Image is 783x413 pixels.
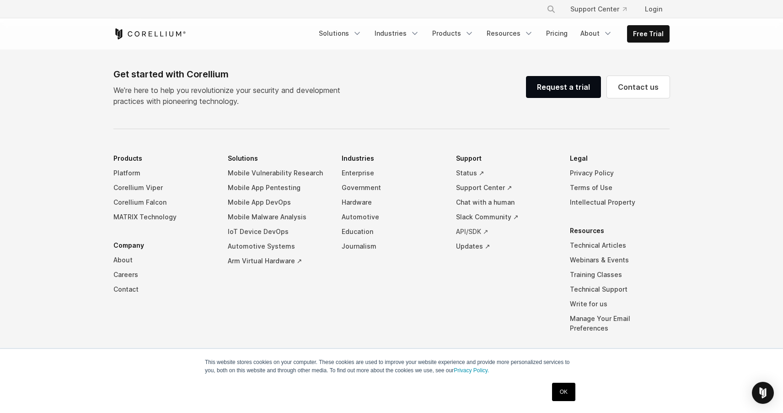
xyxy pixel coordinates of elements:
[575,25,618,42] a: About
[456,239,556,254] a: Updates ↗
[228,254,327,268] a: Arm Virtual Hardware ↗
[113,85,348,107] p: We’re here to help you revolutionize your security and development practices with pioneering tech...
[570,180,670,195] a: Terms of Use
[313,25,367,42] a: Solutions
[481,25,539,42] a: Resources
[563,1,634,17] a: Support Center
[627,26,669,42] a: Free Trial
[456,210,556,224] a: Slack Community ↗
[369,25,425,42] a: Industries
[570,166,670,180] a: Privacy Policy
[752,382,774,404] div: Open Intercom Messenger
[570,238,670,253] a: Technical Articles
[552,383,575,401] a: OK
[342,180,441,195] a: Government
[113,180,213,195] a: Corellium Viper
[456,224,556,239] a: API/SDK ↗
[113,210,213,224] a: MATRIX Technology
[113,28,186,39] a: Corellium Home
[427,25,479,42] a: Products
[570,267,670,282] a: Training Classes
[113,282,213,297] a: Contact
[342,224,441,239] a: Education
[570,297,670,311] a: Write for us
[570,195,670,210] a: Intellectual Property
[113,166,213,180] a: Platform
[456,180,556,195] a: Support Center ↗
[342,239,441,254] a: Journalism
[228,166,327,180] a: Mobile Vulnerability Research
[536,1,670,17] div: Navigation Menu
[456,195,556,210] a: Chat with a human
[228,224,327,239] a: IoT Device DevOps
[570,282,670,297] a: Technical Support
[456,166,556,180] a: Status ↗
[607,76,670,98] a: Contact us
[113,151,670,349] div: Navigation Menu
[313,25,670,43] div: Navigation Menu
[342,210,441,224] a: Automotive
[543,1,559,17] button: Search
[342,195,441,210] a: Hardware
[228,195,327,210] a: Mobile App DevOps
[113,67,348,81] div: Get started with Corellium
[205,358,578,375] p: This website stores cookies on your computer. These cookies are used to improve your website expe...
[228,239,327,254] a: Automotive Systems
[113,195,213,210] a: Corellium Falcon
[113,267,213,282] a: Careers
[638,1,670,17] a: Login
[526,76,601,98] a: Request a trial
[570,311,670,336] a: Manage Your Email Preferences
[541,25,573,42] a: Pricing
[228,210,327,224] a: Mobile Malware Analysis
[113,253,213,267] a: About
[342,166,441,180] a: Enterprise
[454,367,489,374] a: Privacy Policy.
[570,253,670,267] a: Webinars & Events
[228,180,327,195] a: Mobile App Pentesting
